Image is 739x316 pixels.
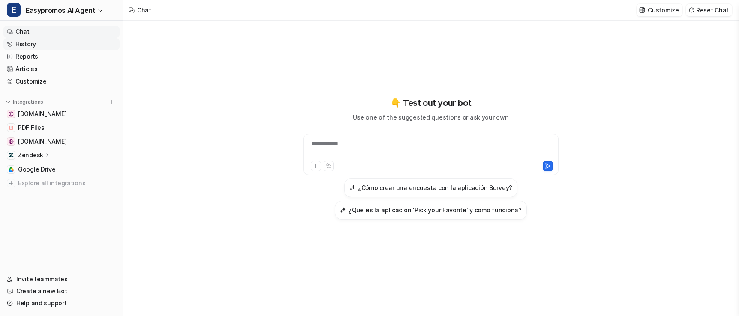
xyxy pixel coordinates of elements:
span: [DOMAIN_NAME] [18,137,66,146]
span: E [7,3,21,17]
a: Invite teammates [3,273,120,285]
img: www.easypromosapp.com [9,139,14,144]
img: reset [688,7,694,13]
a: easypromos-apiref.redoc.ly[DOMAIN_NAME] [3,108,120,120]
a: Explore all integrations [3,177,120,189]
a: www.easypromosapp.com[DOMAIN_NAME] [3,135,120,147]
p: Integrations [13,99,43,105]
p: 👇 Test out your bot [391,96,471,109]
a: Create a new Bot [3,285,120,297]
img: expand menu [5,99,11,105]
h3: ¿Qué es la aplicación 'Pick your Favorite' y cómo funciona? [348,205,521,214]
button: Integrations [3,98,46,106]
img: Google Drive [9,167,14,172]
button: Reset Chat [686,4,732,16]
p: Customize [648,6,679,15]
button: Customize [637,4,682,16]
span: [DOMAIN_NAME] [18,110,66,118]
img: ¿Qué es la aplicación 'Pick your Favorite' y cómo funciona? [340,207,346,213]
span: PDF Files [18,123,44,132]
a: Chat [3,26,120,38]
a: PDF FilesPDF Files [3,122,120,134]
a: History [3,38,120,50]
img: easypromos-apiref.redoc.ly [9,111,14,117]
a: Google DriveGoogle Drive [3,163,120,175]
a: Customize [3,75,120,87]
p: Zendesk [18,151,43,160]
a: Help and support [3,297,120,309]
img: menu_add.svg [109,99,115,105]
img: PDF Files [9,125,14,130]
img: Zendesk [9,153,14,158]
p: Use one of the suggested questions or ask your own [353,113,508,122]
span: Google Drive [18,165,56,174]
button: ¿Cómo crear una encuesta con la aplicación Survey?¿Cómo crear una encuesta con la aplicación Survey? [344,178,517,197]
button: ¿Qué es la aplicación 'Pick your Favorite' y cómo funciona?¿Qué es la aplicación 'Pick your Favor... [335,201,526,220]
a: Articles [3,63,120,75]
h3: ¿Cómo crear una encuesta con la aplicación Survey? [358,183,512,192]
div: Chat [137,6,151,15]
a: Reports [3,51,120,63]
img: ¿Cómo crear una encuesta con la aplicación Survey? [349,184,355,191]
img: customize [639,7,645,13]
span: Easypromos AI Agent [26,4,95,16]
span: Explore all integrations [18,176,116,190]
img: explore all integrations [7,179,15,187]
